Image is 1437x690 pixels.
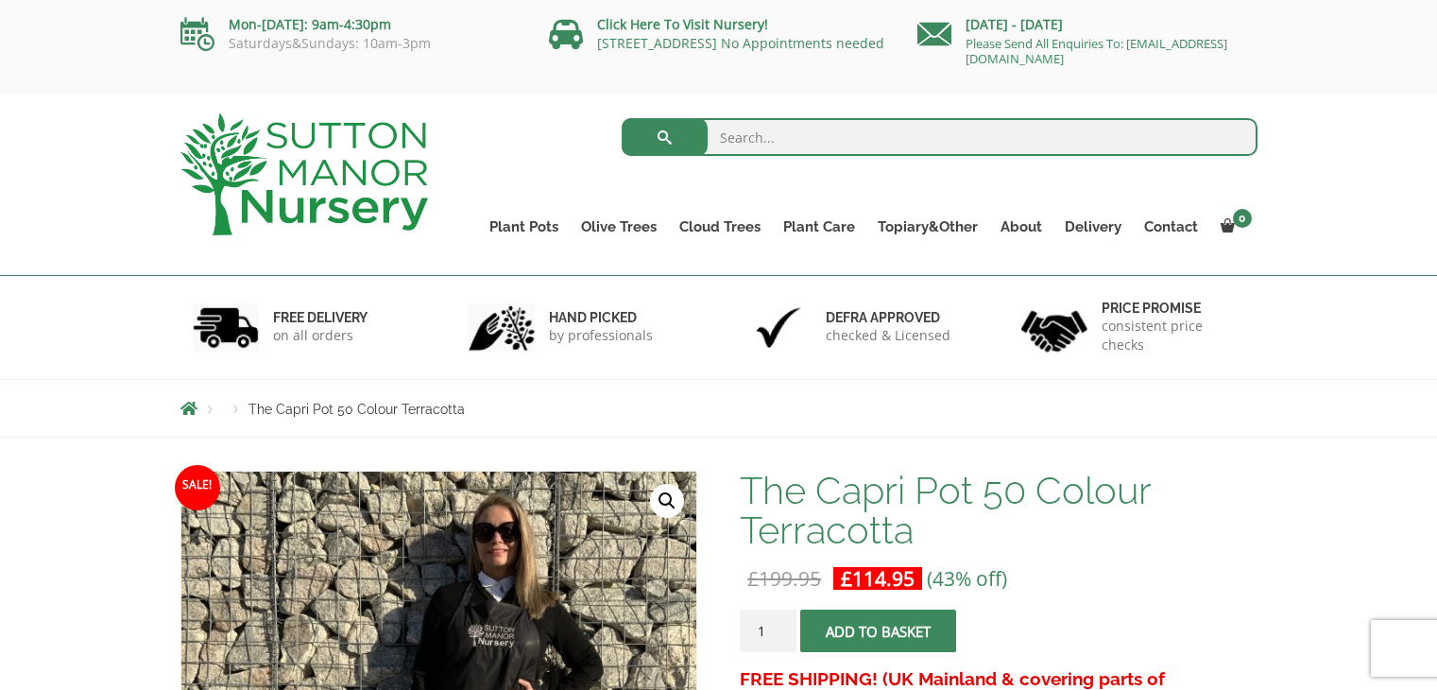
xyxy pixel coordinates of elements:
[193,303,259,352] img: 1.jpg
[1102,317,1245,354] p: consistent price checks
[180,113,428,235] img: logo
[273,309,368,326] h6: FREE DELIVERY
[826,326,950,345] p: checked & Licensed
[1021,299,1087,356] img: 4.jpg
[841,565,852,592] span: £
[549,326,653,345] p: by professionals
[1209,214,1257,240] a: 0
[273,326,368,345] p: on all orders
[597,34,884,52] a: [STREET_ADDRESS] No Appointments needed
[745,303,812,352] img: 3.jpg
[478,214,570,240] a: Plant Pots
[1053,214,1133,240] a: Delivery
[747,565,759,592] span: £
[800,610,956,652] button: Add to basket
[175,465,220,510] span: Sale!
[772,214,866,240] a: Plant Care
[1102,300,1245,317] h6: Price promise
[1233,209,1252,228] span: 0
[622,118,1257,156] input: Search...
[597,15,768,33] a: Click Here To Visit Nursery!
[747,565,821,592] bdi: 199.95
[180,401,1257,416] nav: Breadcrumbs
[469,303,535,352] img: 2.jpg
[740,471,1257,550] h1: The Capri Pot 50 Colour Terracotta
[248,402,465,417] span: The Capri Pot 50 Colour Terracotta
[668,214,772,240] a: Cloud Trees
[927,565,1007,592] span: (43% off)
[1133,214,1209,240] a: Contact
[826,309,950,326] h6: Defra approved
[570,214,668,240] a: Olive Trees
[650,484,684,518] a: View full-screen image gallery
[740,610,796,652] input: Product quantity
[180,36,521,51] p: Saturdays&Sundays: 10am-3pm
[841,565,915,592] bdi: 114.95
[989,214,1053,240] a: About
[866,214,989,240] a: Topiary&Other
[966,35,1227,67] a: Please Send All Enquiries To: [EMAIL_ADDRESS][DOMAIN_NAME]
[180,13,521,36] p: Mon-[DATE]: 9am-4:30pm
[917,13,1257,36] p: [DATE] - [DATE]
[549,309,653,326] h6: hand picked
